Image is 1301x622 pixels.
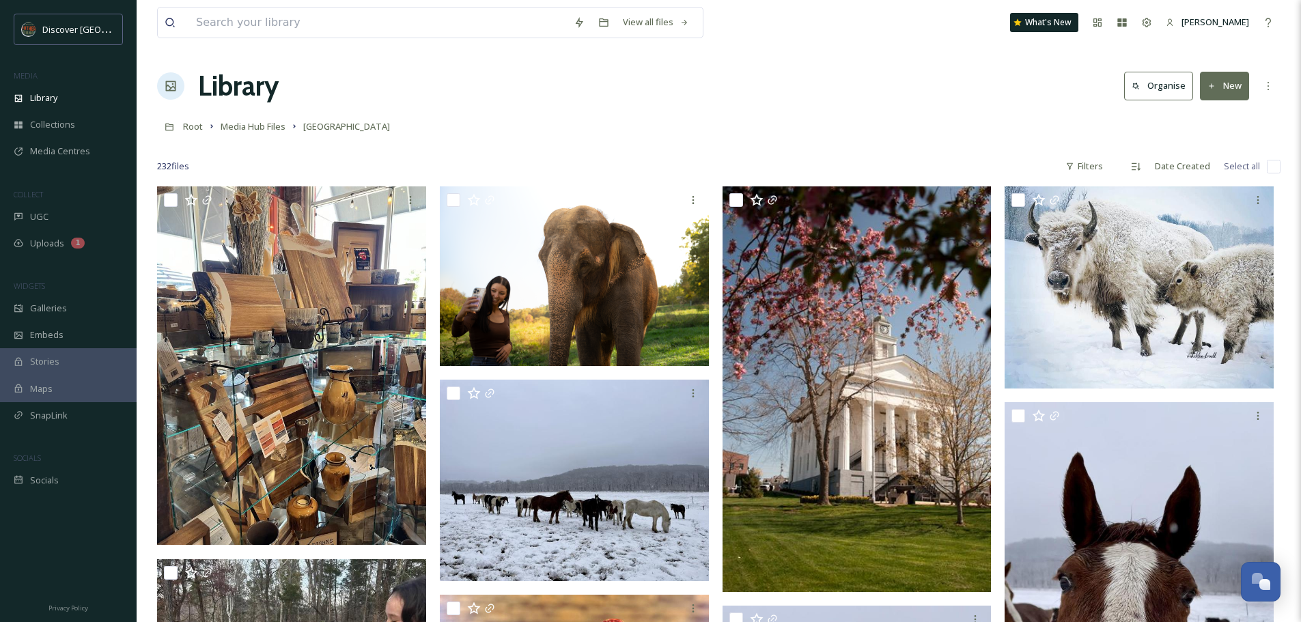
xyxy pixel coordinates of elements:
[616,9,696,36] a: View all files
[30,355,59,368] span: Stories
[42,23,213,36] span: Discover [GEOGRAPHIC_DATA][US_STATE]
[440,186,709,366] img: DSC09872 (1).png
[157,160,189,173] span: 232 file s
[221,118,285,135] a: Media Hub Files
[303,118,390,135] a: [GEOGRAPHIC_DATA]
[1005,186,1274,388] img: Wilstem Bison snow.jpg
[14,281,45,291] span: WIDGETS
[1159,9,1256,36] a: [PERSON_NAME]
[198,66,279,107] a: Library
[221,120,285,132] span: Media Hub Files
[30,409,68,422] span: SnapLink
[157,186,426,545] img: Bear Hollow Wood Carvers.jpg
[183,118,203,135] a: Root
[1148,153,1217,180] div: Date Created
[48,599,88,615] a: Privacy Policy
[1241,562,1281,602] button: Open Chat
[1059,153,1110,180] div: Filters
[14,453,41,463] span: SOCIALS
[30,237,64,250] span: Uploads
[30,210,48,223] span: UGC
[48,604,88,612] span: Privacy Policy
[14,70,38,81] span: MEDIA
[30,91,57,104] span: Library
[303,120,390,132] span: [GEOGRAPHIC_DATA]
[1224,160,1260,173] span: Select all
[440,380,709,581] img: stables Winter 3.jpg
[1124,72,1193,100] button: Organise
[30,302,67,315] span: Galleries
[723,186,992,591] img: Paoli Courthouse in Spring.jpeg
[1200,72,1249,100] button: New
[30,328,64,341] span: Embeds
[183,120,203,132] span: Root
[30,145,90,158] span: Media Centres
[14,189,43,199] span: COLLECT
[22,23,36,36] img: SIN-logo.svg
[71,238,85,249] div: 1
[30,118,75,131] span: Collections
[1181,16,1249,28] span: [PERSON_NAME]
[30,474,59,487] span: Socials
[189,8,567,38] input: Search your library
[30,382,53,395] span: Maps
[1010,13,1078,32] a: What's New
